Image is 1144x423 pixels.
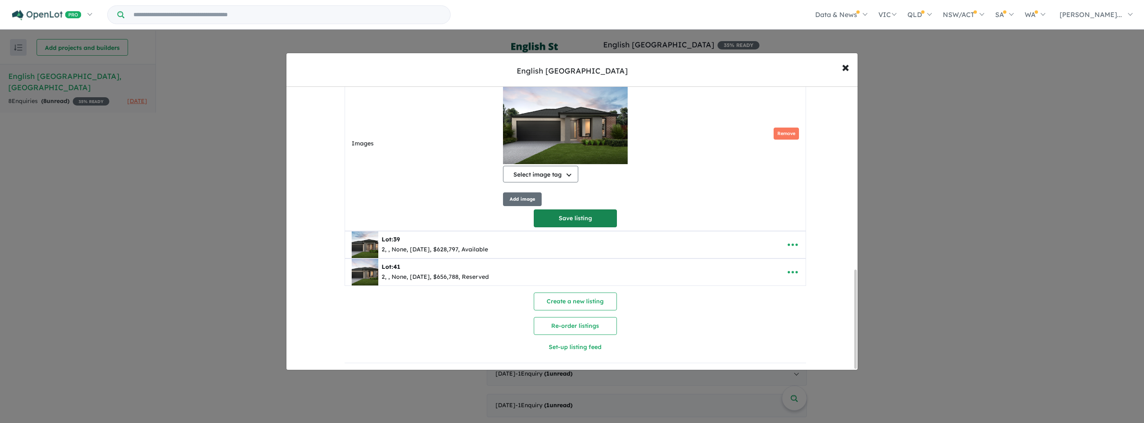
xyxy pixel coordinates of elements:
[393,236,400,243] span: 39
[534,293,617,310] button: Create a new listing
[352,231,378,258] img: English%20St%20%20-%20Morwell%20-%20Lot%2039___1747720720.webp
[1060,10,1122,19] span: [PERSON_NAME]...
[503,166,578,182] button: Select image tag
[393,263,400,271] span: 41
[382,236,400,243] b: Lot:
[534,317,617,335] button: Re-order listings
[503,192,542,206] button: Add image
[382,245,488,255] div: 2, , None, [DATE], $628,797, Available
[534,209,617,227] button: Save listing
[352,259,378,285] img: English%20St%20%20-%20Morwell%20-%20Lot%2041___1747720827.webp
[126,6,449,24] input: Try estate name, suburb, builder or developer
[774,128,799,140] button: Remove
[352,139,500,149] label: Images
[382,272,489,282] div: 2, , None, [DATE], $656,788, Reserved
[12,10,81,20] img: Openlot PRO Logo White
[842,58,849,76] span: ×
[382,263,400,271] b: Lot:
[460,338,690,356] button: Set-up listing feed
[503,81,628,164] img: English St - Morwell - Lot 31
[517,66,628,76] div: English [GEOGRAPHIC_DATA]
